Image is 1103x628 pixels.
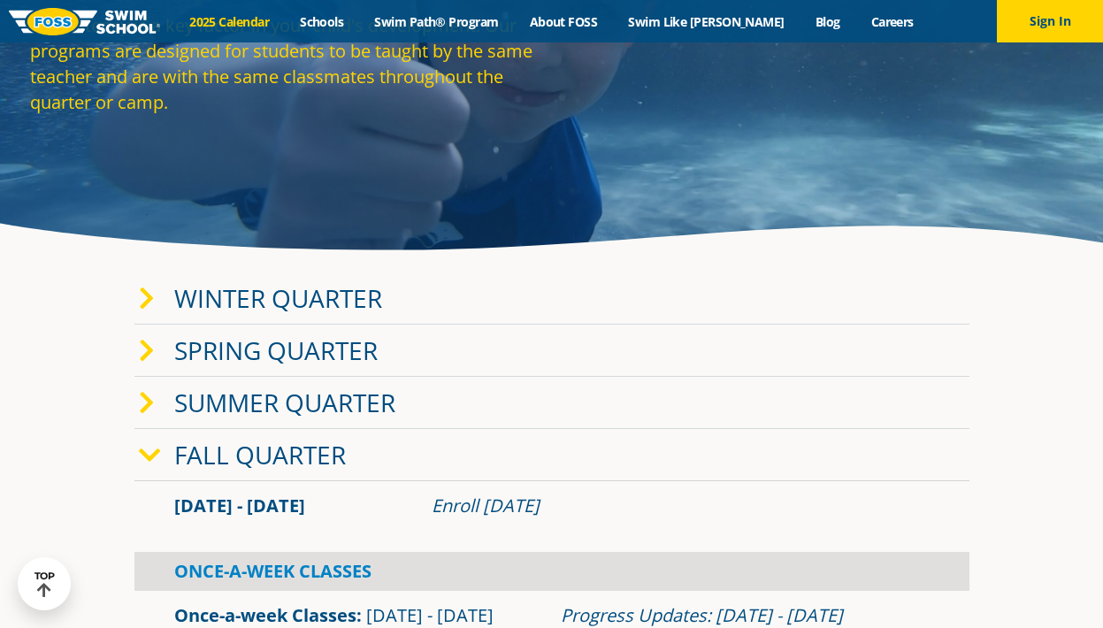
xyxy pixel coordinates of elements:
[174,603,356,627] a: Once-a-week Classes
[30,12,543,115] p: Consistency is a key factor in your child's development. Our programs are designed for students t...
[514,13,613,30] a: About FOSS
[34,571,55,598] div: TOP
[174,438,346,471] a: Fall Quarter
[800,13,855,30] a: Blog
[174,13,285,30] a: 2025 Calendar
[174,494,305,517] span: [DATE] - [DATE]
[174,333,378,367] a: Spring Quarter
[134,552,969,591] div: Once-A-Week Classes
[174,386,395,419] a: Summer Quarter
[855,13,929,30] a: Careers
[359,13,514,30] a: Swim Path® Program
[285,13,359,30] a: Schools
[9,8,160,35] img: FOSS Swim School Logo
[432,494,930,518] div: Enroll [DATE]
[366,603,494,627] span: [DATE] - [DATE]
[613,13,800,30] a: Swim Like [PERSON_NAME]
[174,281,382,315] a: Winter Quarter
